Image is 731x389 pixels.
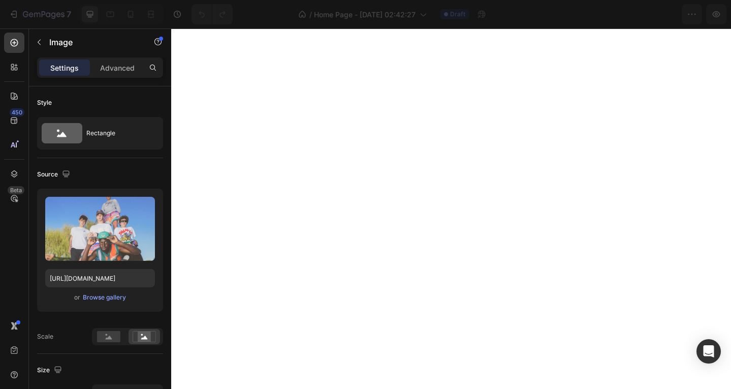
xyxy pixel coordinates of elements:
[37,332,53,341] div: Scale
[314,9,416,20] span: Home Page - [DATE] 02:42:27
[37,168,72,182] div: Source
[37,364,64,377] div: Size
[171,28,731,389] iframe: Design area
[45,197,155,261] img: preview-image
[192,4,233,24] div: Undo/Redo
[37,98,52,107] div: Style
[74,291,80,304] span: or
[696,339,721,364] div: Open Intercom Messenger
[82,292,126,303] button: Browse gallery
[309,9,312,20] span: /
[49,36,136,48] p: Image
[630,4,727,24] button: Upgrade to publish
[639,9,718,20] div: Upgrade to publish
[45,269,155,287] input: https://example.com/image.jpg
[10,108,24,116] div: 450
[67,8,71,20] p: 7
[601,10,618,19] span: Save
[450,10,465,19] span: Draft
[592,4,626,24] button: Save
[83,293,126,302] div: Browse gallery
[50,63,79,73] p: Settings
[8,186,24,194] div: Beta
[100,63,135,73] p: Advanced
[4,4,76,24] button: 7
[86,122,148,145] div: Rectangle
